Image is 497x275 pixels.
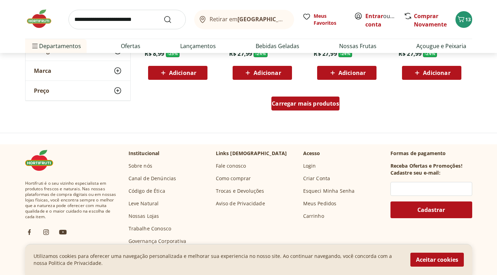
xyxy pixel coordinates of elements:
[129,175,176,182] a: Canal de Denúncias
[365,12,396,29] span: ou
[302,13,346,26] a: Meus Favoritos
[216,188,264,194] a: Trocas e Devoluções
[338,50,352,57] span: - 24 %
[210,16,287,22] span: Retirar em
[194,10,294,29] button: Retirar em[GEOGRAPHIC_DATA]/[GEOGRAPHIC_DATA]
[254,50,268,57] span: - 24 %
[303,213,324,220] a: Carrinho
[31,38,81,54] span: Departamentos
[303,188,355,194] a: Esqueci Minha Senha
[303,200,337,207] a: Meus Pedidos
[303,162,316,169] a: Login
[129,150,160,157] p: Institucional
[365,12,383,20] a: Entrar
[34,67,51,74] span: Marca
[121,42,140,50] a: Ofertas
[272,101,339,106] span: Carregar mais produtos
[216,200,265,207] a: Aviso de Privacidade
[25,228,34,236] img: fb
[256,42,299,50] a: Bebidas Geladas
[271,97,339,113] a: Carregar mais produtos
[317,66,377,80] button: Adicionar
[410,253,464,267] button: Aceitar cookies
[166,50,180,57] span: - 25 %
[314,13,346,26] span: Meus Favoritos
[423,50,437,57] span: - 24 %
[148,66,207,80] button: Adicionar
[25,81,130,100] button: Preço
[417,207,445,213] span: Cadastrar
[390,201,472,218] button: Cadastrar
[414,12,447,28] a: Comprar Novamente
[25,181,117,220] span: Hortifruti é o seu vizinho especialista em produtos frescos e naturais. Nas nossas plataformas de...
[25,8,60,29] img: Hortifruti
[465,16,471,23] span: 13
[237,15,355,23] b: [GEOGRAPHIC_DATA]/[GEOGRAPHIC_DATA]
[338,70,366,76] span: Adicionar
[42,228,50,236] img: ig
[254,70,281,76] span: Adicionar
[229,50,252,58] span: R$ 27,99
[25,61,130,81] button: Marca
[402,66,461,80] button: Adicionar
[129,162,152,169] a: Sobre nós
[129,238,187,245] a: Governança Corporativa
[390,150,472,157] p: Formas de pagamento
[169,70,196,76] span: Adicionar
[216,162,246,169] a: Fale conosco
[339,42,377,50] a: Nossas Frutas
[25,150,60,171] img: Hortifruti
[34,87,49,94] span: Preço
[129,188,165,194] a: Código de Ética
[365,12,404,28] a: Criar conta
[180,42,216,50] a: Lançamentos
[455,11,472,28] button: Carrinho
[303,150,320,157] p: Acesso
[145,50,165,58] span: R$ 8,99
[216,175,251,182] a: Como comprar
[68,10,186,29] input: search
[399,50,422,58] span: R$ 27,99
[34,253,402,267] p: Utilizamos cookies para oferecer uma navegação personalizada e melhorar sua experiencia no nosso ...
[129,225,171,232] a: Trabalhe Conosco
[129,200,159,207] a: Leve Natural
[129,213,159,220] a: Nossas Lojas
[59,228,67,236] img: ytb
[233,66,292,80] button: Adicionar
[31,38,39,54] button: Menu
[314,50,337,58] span: R$ 27,99
[303,175,330,182] a: Criar Conta
[390,169,440,176] h3: Cadastre seu e-mail:
[163,15,180,24] button: Submit Search
[390,162,462,169] h3: Receba Ofertas e Promoções!
[416,42,466,50] a: Açougue e Peixaria
[423,70,450,76] span: Adicionar
[216,150,287,157] p: Links [DEMOGRAPHIC_DATA]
